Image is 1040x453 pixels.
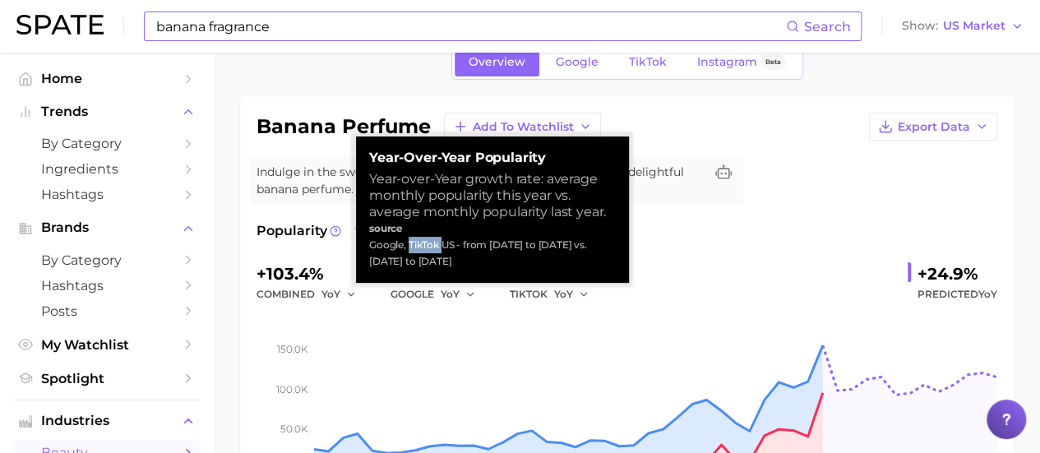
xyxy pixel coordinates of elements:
a: by Category [13,247,201,273]
span: Export Data [898,120,970,134]
span: Google [556,55,599,69]
span: Popularity [257,221,327,241]
span: by Category [41,252,173,268]
span: falling star [354,221,449,241]
input: Search here for a brand, industry, or ingredient [155,12,786,40]
span: My Watchlist [41,337,173,353]
a: Spotlight [13,366,201,391]
img: SPATE [16,15,104,35]
span: US Market [943,21,1005,30]
a: Hashtags [13,182,201,207]
button: YoY [441,284,476,304]
a: Posts [13,298,201,324]
a: Ingredients [13,156,201,182]
strong: Year-over-Year Popularity [369,150,616,166]
span: Instagram [697,55,757,69]
span: Hashtags [41,278,173,294]
a: InstagramBeta [683,48,800,76]
span: Home [41,71,173,86]
a: Home [13,66,201,91]
span: Ingredients [41,161,173,177]
button: Add to Watchlist [444,113,601,141]
span: by Category [41,136,173,151]
span: Overview [469,55,525,69]
a: Google [542,48,612,76]
div: Year-over-Year growth rate: average monthly popularity this year vs. average monthly popularity l... [369,171,616,220]
span: YoY [441,287,460,301]
a: My Watchlist [13,332,201,358]
div: combined [257,284,367,304]
button: YoY [554,284,589,304]
span: TikTok [629,55,667,69]
button: Trends [13,99,201,124]
div: TIKTOK [510,284,600,304]
span: YoY [554,287,573,301]
strong: source [369,222,403,234]
span: Predicted [918,284,997,304]
h1: banana perfume [257,117,431,136]
button: Export Data [869,113,997,141]
img: falling star [354,224,367,238]
div: +24.9% [918,261,997,287]
span: YoY [978,288,997,300]
span: Brands [41,220,173,235]
button: ShowUS Market [898,16,1028,37]
a: Hashtags [13,273,201,298]
span: YoY [321,287,340,301]
div: Google, TikTok US - from [DATE] to [DATE] vs. [DATE] to [DATE] [369,237,616,270]
span: Indulge in the sweet and tropical scent of ripe bananas with this delightful banana perfume. [257,164,704,198]
div: GOOGLE [391,284,487,304]
span: Hashtags [41,187,173,202]
button: Brands [13,215,201,240]
button: Industries [13,409,201,433]
span: Beta [765,55,781,69]
button: YoY [321,284,357,304]
span: Show [902,21,938,30]
span: Spotlight [41,371,173,386]
a: Overview [455,48,539,76]
span: Search [804,19,851,35]
span: Add to Watchlist [473,120,574,134]
span: Posts [41,303,173,319]
a: by Category [13,131,201,156]
a: TikTok [615,48,681,76]
span: Industries [41,414,173,428]
span: Trends [41,104,173,119]
div: +103.4% [257,261,367,287]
